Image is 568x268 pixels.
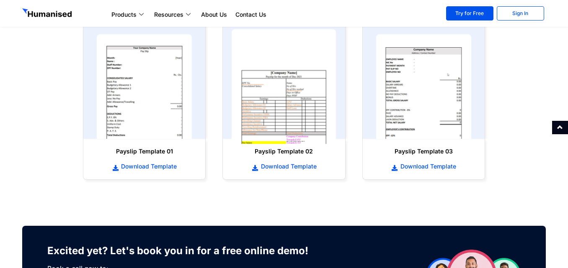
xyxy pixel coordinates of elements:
a: Download Template [92,162,197,171]
a: Download Template [371,162,476,171]
img: payslip template [97,34,192,139]
span: Download Template [119,162,177,171]
span: Download Template [398,162,456,171]
a: Contact Us [231,10,271,20]
a: Products [107,10,150,20]
a: Resources [150,10,197,20]
span: Download Template [259,162,317,171]
h6: Payslip Template 01 [92,147,197,156]
img: GetHumanised Logo [22,8,73,19]
img: payslip template [232,29,336,144]
h6: Payslip Template 03 [371,147,476,156]
h3: Excited yet? Let's book you in for a free online demo! [47,242,322,259]
a: Sign In [497,6,544,20]
a: About Us [197,10,231,20]
img: payslip template [376,34,471,139]
h6: Payslip Template 02 [231,147,336,156]
a: Try for Free [446,6,493,20]
a: Download Template [231,162,336,171]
